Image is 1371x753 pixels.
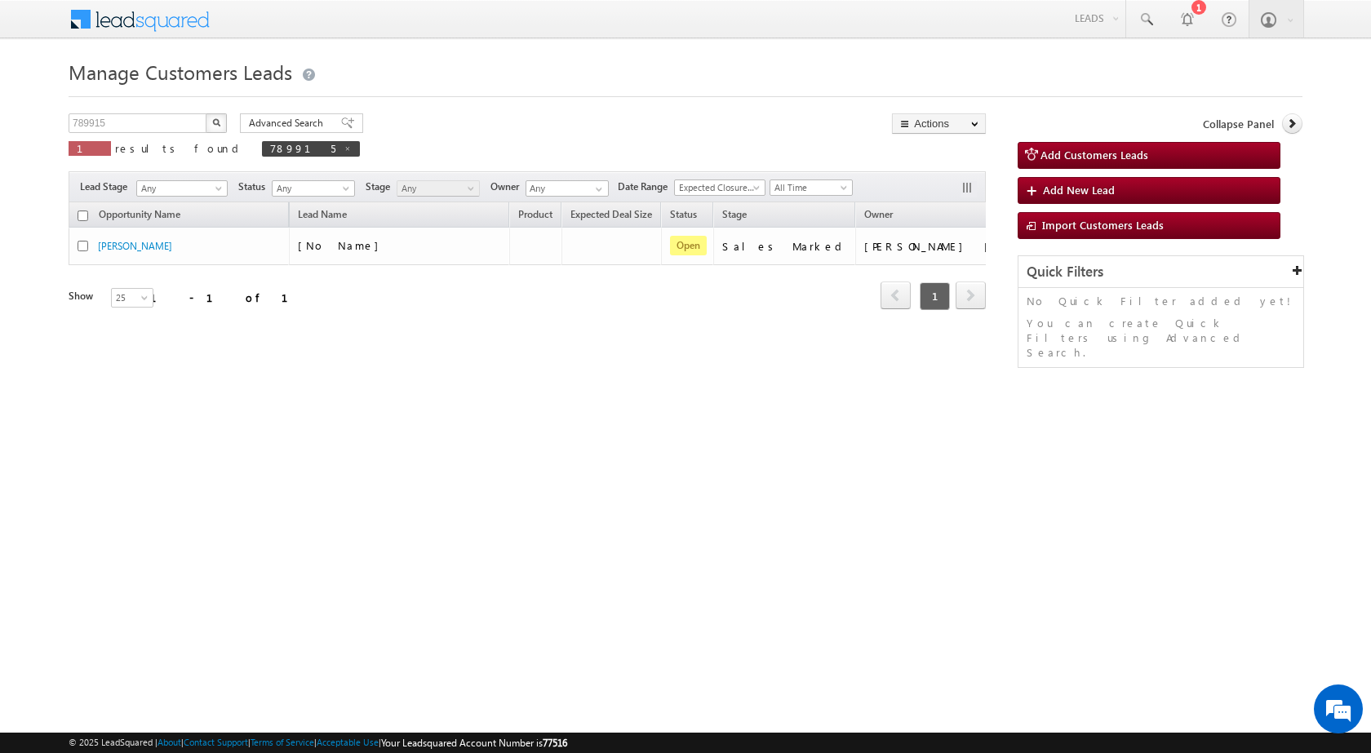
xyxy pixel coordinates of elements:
[722,239,848,254] div: Sales Marked
[770,179,853,196] a: All Time
[543,737,567,749] span: 77516
[1043,183,1115,197] span: Add New Lead
[184,737,248,747] a: Contact Support
[272,180,355,197] a: Any
[674,179,765,196] a: Expected Closure Date
[1040,148,1148,162] span: Add Customers Leads
[80,179,134,194] span: Lead Stage
[273,181,350,196] span: Any
[69,735,567,751] span: © 2025 LeadSquared | | | | |
[1042,218,1164,232] span: Import Customers Leads
[290,206,355,227] span: Lead Name
[662,206,705,227] a: Status
[251,737,314,747] a: Terms of Service
[270,141,335,155] span: 789915
[562,206,660,227] a: Expected Deal Size
[864,239,1027,254] div: [PERSON_NAME] [PERSON_NAME]
[381,737,567,749] span: Your Leadsquared Account Number is
[77,141,103,155] span: 1
[670,236,707,255] span: Open
[722,208,747,220] span: Stage
[69,289,98,303] div: Show
[892,113,986,134] button: Actions
[99,208,180,220] span: Opportunity Name
[136,180,228,197] a: Any
[881,283,911,309] a: prev
[1027,316,1295,360] p: You can create Quick Filters using Advanced Search.
[366,179,397,194] span: Stage
[570,208,652,220] span: Expected Deal Size
[397,181,475,196] span: Any
[714,206,755,227] a: Stage
[956,283,986,309] a: next
[91,206,189,227] a: Opportunity Name
[78,210,88,221] input: Check all records
[150,288,308,307] div: 1 - 1 of 1
[490,179,526,194] span: Owner
[1203,117,1274,131] span: Collapse Panel
[956,281,986,309] span: next
[212,118,220,126] img: Search
[158,737,181,747] a: About
[1018,256,1303,288] div: Quick Filters
[115,141,245,155] span: results found
[69,59,292,85] span: Manage Customers Leads
[111,288,153,308] a: 25
[864,208,893,220] span: Owner
[618,179,674,194] span: Date Range
[238,179,272,194] span: Status
[397,180,480,197] a: Any
[587,181,607,197] a: Show All Items
[137,181,222,196] span: Any
[518,208,552,220] span: Product
[920,282,950,310] span: 1
[1027,294,1295,308] p: No Quick Filter added yet!
[112,290,155,305] span: 25
[881,281,911,309] span: prev
[98,240,172,252] a: [PERSON_NAME]
[298,238,387,252] span: [No Name]
[675,180,760,195] span: Expected Closure Date
[249,116,328,131] span: Advanced Search
[526,180,609,197] input: Type to Search
[770,180,848,195] span: All Time
[317,737,379,747] a: Acceptable Use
